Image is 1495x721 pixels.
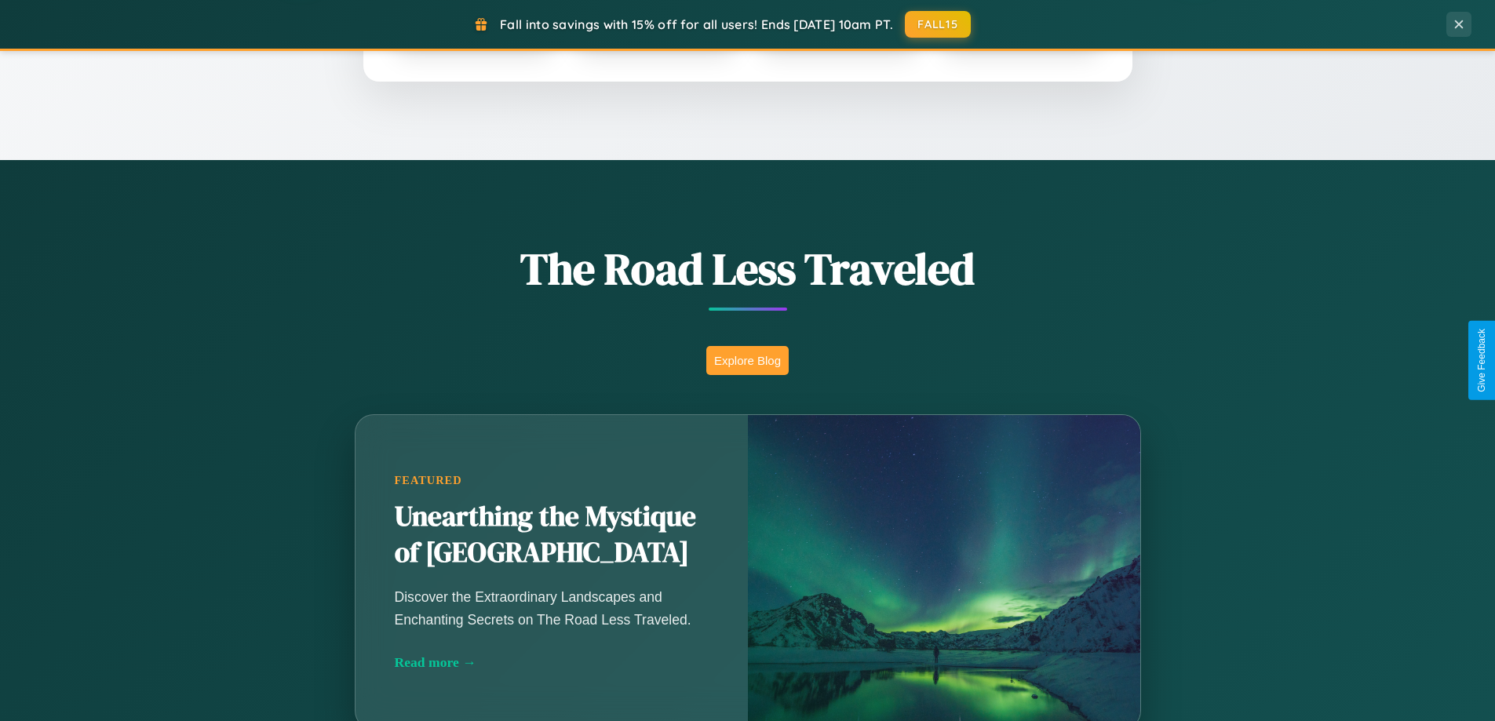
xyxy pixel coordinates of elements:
div: Read more → [395,654,709,671]
p: Discover the Extraordinary Landscapes and Enchanting Secrets on The Road Less Traveled. [395,586,709,630]
span: Fall into savings with 15% off for all users! Ends [DATE] 10am PT. [500,16,893,32]
button: Explore Blog [706,346,789,375]
button: FALL15 [905,11,971,38]
h2: Unearthing the Mystique of [GEOGRAPHIC_DATA] [395,499,709,571]
h1: The Road Less Traveled [277,239,1219,299]
div: Give Feedback [1476,329,1487,392]
div: Featured [395,474,709,487]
